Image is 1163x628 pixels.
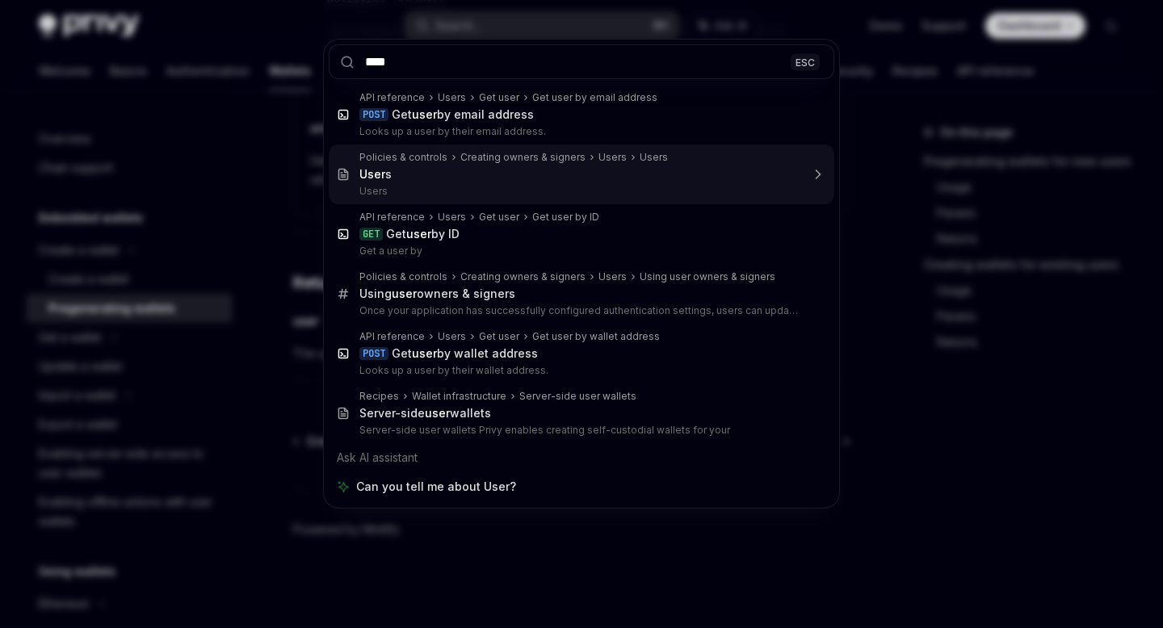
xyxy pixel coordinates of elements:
[460,270,586,283] div: Creating owners & signers
[359,167,385,181] b: User
[359,167,392,182] div: s
[359,108,388,121] div: POST
[640,270,775,283] div: Using user owners & signers
[359,390,399,403] div: Recipes
[519,390,636,403] div: Server-side user wallets
[598,270,627,283] div: Users
[359,287,515,301] div: Using owners & signers
[359,364,800,377] p: Looks up a user by their wallet address.
[392,107,534,122] div: Get by email address
[359,185,800,198] p: Users
[359,125,800,138] p: Looks up a user by their email address.
[479,91,519,104] div: Get user
[392,287,417,300] b: user
[532,330,660,343] div: Get user by wallet address
[359,304,800,317] p: Once your application has successfully configured authentication settings, users can update and tak
[359,347,388,360] div: POST
[359,211,425,224] div: API reference
[359,245,800,257] p: Get a user by
[425,406,450,420] b: user
[392,346,538,361] div: Get by wallet address
[406,227,431,241] b: user
[438,211,466,224] div: Users
[438,91,466,104] div: Users
[329,443,834,472] div: Ask AI assistant
[479,330,519,343] div: Get user
[598,151,627,164] div: Users
[438,330,466,343] div: Users
[479,211,519,224] div: Get user
[532,91,657,104] div: Get user by email address
[359,91,425,104] div: API reference
[359,270,447,283] div: Policies & controls
[640,151,668,164] div: Users
[412,346,437,360] b: user
[460,151,586,164] div: Creating owners & signers
[359,151,447,164] div: Policies & controls
[359,228,383,241] div: GET
[359,424,800,437] p: Server-side user wallets Privy enables creating self-custodial wallets for your
[791,53,820,70] div: ESC
[412,107,437,121] b: user
[359,406,491,421] div: Server-side wallets
[386,227,460,241] div: Get by ID
[532,211,599,224] div: Get user by ID
[359,330,425,343] div: API reference
[412,390,506,403] div: Wallet infrastructure
[356,479,516,495] span: Can you tell me about User?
